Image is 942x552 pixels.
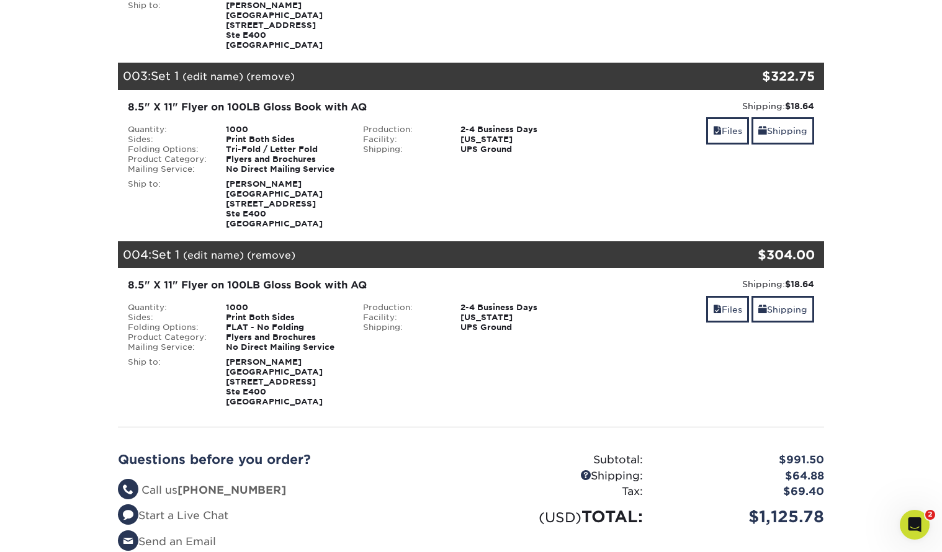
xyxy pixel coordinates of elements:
div: 8.5" X 11" Flyer on 100LB Gloss Book with AQ [128,100,579,115]
a: Files [706,296,749,323]
div: $304.00 [706,246,815,264]
div: Tax: [471,484,652,500]
span: 2 [925,510,935,520]
strong: [PHONE_NUMBER] [177,484,286,496]
span: shipping [758,126,767,136]
div: Print Both Sides [217,135,354,145]
div: 004: [118,241,706,269]
span: files [713,126,722,136]
div: $64.88 [652,468,833,484]
div: Sides: [119,135,217,145]
div: Shipping: [598,100,814,112]
div: Quantity: [119,125,217,135]
div: Folding Options: [119,145,217,154]
strong: $18.64 [785,279,814,289]
div: $1,125.78 [652,505,833,528]
div: Flyers and Brochures [217,332,354,342]
div: Flyers and Brochures [217,154,354,164]
span: Set 1 [151,247,179,261]
div: Production: [354,125,452,135]
div: Production: [354,303,452,313]
div: FLAT - No Folding [217,323,354,332]
div: Ship to: [119,357,217,407]
h2: Questions before you order? [118,452,462,467]
div: 2-4 Business Days [451,303,588,313]
div: $322.75 [706,67,815,86]
a: (edit name) [182,71,243,82]
strong: [PERSON_NAME] [GEOGRAPHIC_DATA] [STREET_ADDRESS] Ste E400 [GEOGRAPHIC_DATA] [226,179,323,228]
div: Print Both Sides [217,313,354,323]
div: Mailing Service: [119,164,217,174]
div: Ship to: [119,179,217,229]
a: (edit name) [183,249,244,261]
div: Shipping: [354,323,452,332]
span: files [713,305,722,314]
div: UPS Ground [451,145,588,154]
div: Sides: [119,313,217,323]
div: [US_STATE] [451,313,588,323]
div: 1000 [217,125,354,135]
a: Send an Email [118,535,216,548]
div: Facility: [354,313,452,323]
div: Facility: [354,135,452,145]
div: No Direct Mailing Service [217,342,354,352]
span: shipping [758,305,767,314]
div: Ship to: [119,1,217,50]
div: No Direct Mailing Service [217,164,354,174]
a: Shipping [751,296,814,323]
div: Tri-Fold / Letter Fold [217,145,354,154]
div: Product Category: [119,154,217,164]
strong: [PERSON_NAME] [GEOGRAPHIC_DATA] [STREET_ADDRESS] Ste E400 [GEOGRAPHIC_DATA] [226,1,323,50]
strong: [PERSON_NAME] [GEOGRAPHIC_DATA] [STREET_ADDRESS] Ste E400 [GEOGRAPHIC_DATA] [226,357,323,406]
a: (remove) [246,71,295,82]
a: Files [706,117,749,144]
iframe: Intercom live chat [900,510,930,540]
a: (remove) [247,249,295,261]
div: Shipping: [598,278,814,290]
a: Shipping [751,117,814,144]
div: $991.50 [652,452,833,468]
div: Shipping: [471,468,652,484]
div: 8.5" X 11" Flyer on 100LB Gloss Book with AQ [128,278,579,293]
span: Set 1 [151,69,179,82]
strong: $18.64 [785,101,814,111]
div: 2-4 Business Days [451,125,588,135]
div: Shipping: [354,145,452,154]
div: TOTAL: [471,505,652,528]
div: [US_STATE] [451,135,588,145]
div: Quantity: [119,303,217,313]
div: Folding Options: [119,323,217,332]
div: Mailing Service: [119,342,217,352]
a: Start a Live Chat [118,509,228,522]
div: UPS Ground [451,323,588,332]
div: Product Category: [119,332,217,342]
div: 003: [118,63,706,90]
div: $69.40 [652,484,833,500]
li: Call us [118,483,462,499]
small: (USD) [539,509,581,525]
div: 1000 [217,303,354,313]
div: Subtotal: [471,452,652,468]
